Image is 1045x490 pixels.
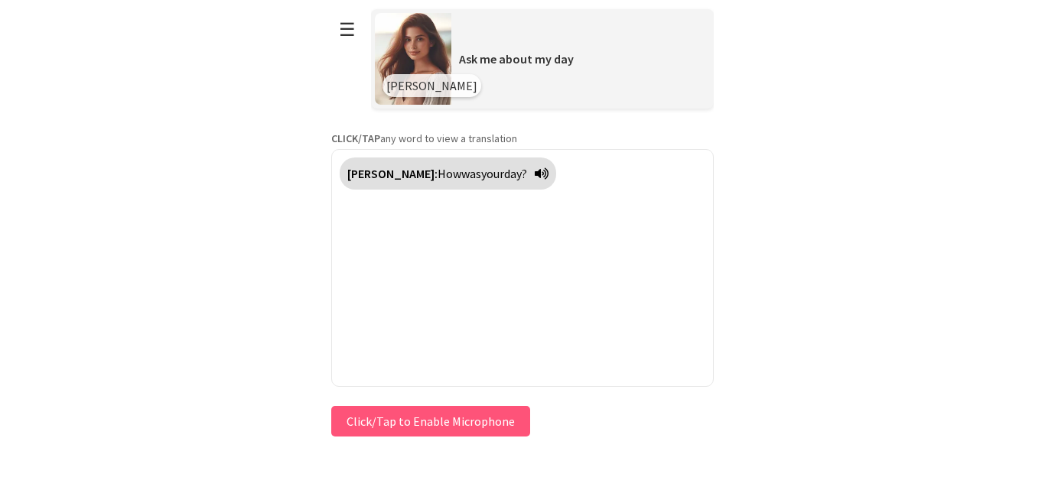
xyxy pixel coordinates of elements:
[438,166,461,181] span: How
[331,131,714,145] p: any word to view a translation
[375,13,451,105] img: Scenario Image
[340,157,556,190] div: Click to translate
[331,10,363,49] button: ☰
[504,166,527,181] span: day?
[331,131,380,145] strong: CLICK/TAP
[347,166,438,181] strong: [PERSON_NAME]:
[461,166,481,181] span: was
[386,78,477,93] span: [PERSON_NAME]
[331,406,530,436] button: Click/Tap to Enable Microphone
[481,166,504,181] span: your
[459,51,574,67] span: Ask me about my day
